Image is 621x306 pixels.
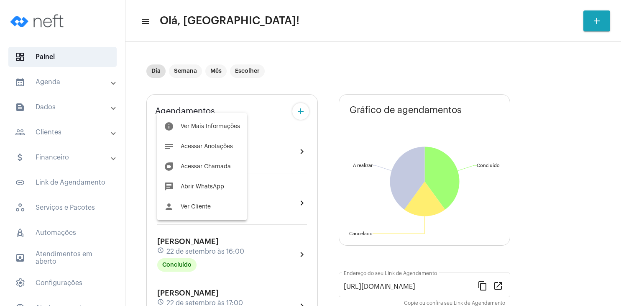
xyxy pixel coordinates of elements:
[181,184,224,190] span: Abrir WhatsApp
[164,202,174,212] mat-icon: person
[164,182,174,192] mat-icon: chat
[164,121,174,131] mat-icon: info
[164,162,174,172] mat-icon: duo
[181,123,240,129] span: Ver Mais Informações
[181,204,211,210] span: Ver Cliente
[181,144,233,149] span: Acessar Anotações
[164,141,174,152] mat-icon: notes
[181,164,231,170] span: Acessar Chamada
